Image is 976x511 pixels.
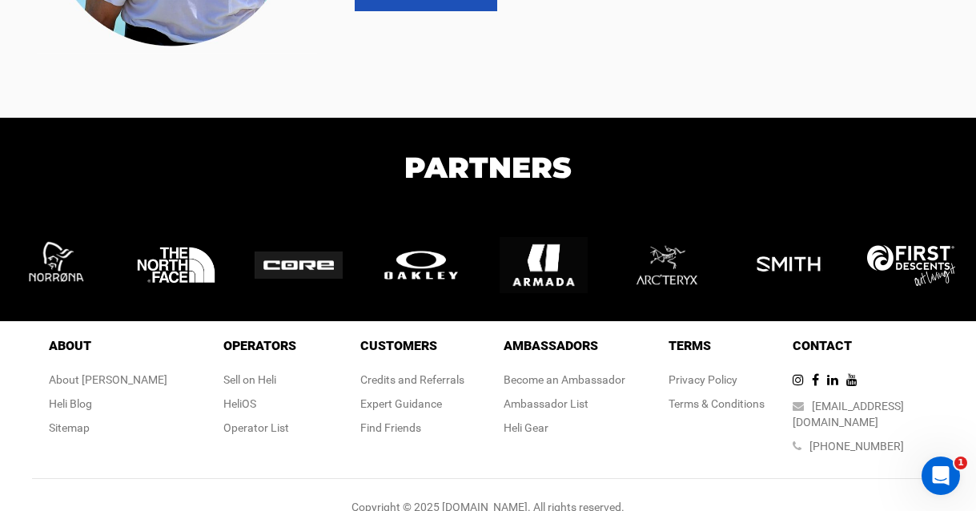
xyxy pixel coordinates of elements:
img: logo [745,221,849,309]
a: Expert Guidance [360,397,442,410]
a: Privacy Policy [669,373,737,386]
img: logo [622,219,726,311]
a: [EMAIL_ADDRESS][DOMAIN_NAME] [793,400,904,429]
div: Find Friends [360,420,464,436]
a: Become an Ambassador [504,373,625,386]
a: Heli Gear [504,421,548,434]
img: logo [132,221,236,309]
a: [PHONE_NUMBER] [809,440,904,453]
span: About [49,338,91,353]
span: Terms [669,338,711,353]
div: About [PERSON_NAME] [49,372,167,388]
img: logo [500,221,604,309]
span: Operators [223,338,296,353]
a: Credits and Referrals [360,373,464,386]
img: logo [867,245,971,286]
a: Terms & Conditions [669,397,765,410]
img: logo [255,251,359,279]
span: Customers [360,338,437,353]
a: Heli Blog [49,397,92,410]
iframe: Intercom live chat [922,457,960,495]
span: 1 [954,457,967,469]
div: Operator List [223,420,296,436]
span: Ambassadors [504,338,598,353]
div: Sell on Heli [223,372,296,388]
img: logo [10,221,114,309]
span: Contact [793,338,852,353]
img: logo [377,247,481,283]
div: Ambassador List [504,396,625,412]
div: Sitemap [49,420,167,436]
a: HeliOS [223,397,256,410]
